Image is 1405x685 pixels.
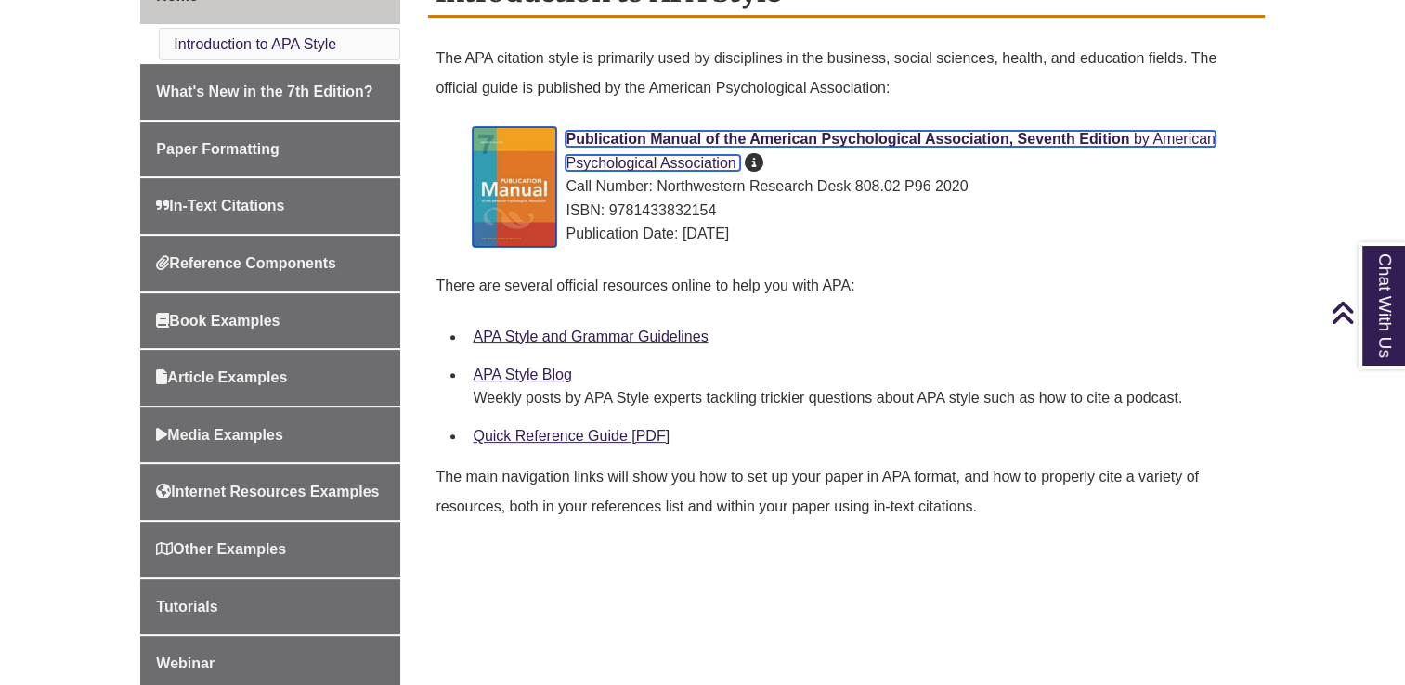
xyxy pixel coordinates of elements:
a: In-Text Citations [140,178,400,234]
p: The main navigation links will show you how to set up your paper in APA format, and how to proper... [436,455,1256,529]
span: Other Examples [156,541,286,557]
span: Webinar [156,655,215,671]
span: American Psychological Association [566,131,1215,171]
a: Internet Resources Examples [140,464,400,520]
span: In-Text Citations [156,198,284,213]
a: Other Examples [140,522,400,577]
a: Article Examples [140,350,400,406]
p: There are several official resources online to help you with APA: [436,264,1256,308]
span: Internet Resources Examples [156,484,379,499]
span: by [1134,131,1150,147]
a: Introduction to APA Style [174,36,336,52]
span: Media Examples [156,427,283,443]
div: Weekly posts by APA Style experts tackling trickier questions about APA style such as how to cite... [473,387,1249,409]
a: APA Style Blog [473,367,571,382]
span: Article Examples [156,369,287,385]
a: What's New in the 7th Edition? [140,64,400,120]
span: Tutorials [156,599,217,614]
span: What's New in the 7th Edition? [156,84,372,99]
div: Publication Date: [DATE] [473,222,1249,246]
a: Media Examples [140,407,400,463]
a: Back to Top [1331,300,1400,325]
span: Reference Components [156,255,336,271]
a: Tutorials [140,579,400,635]
span: Publication Manual of the American Psychological Association, Seventh Edition [566,131,1129,147]
a: Quick Reference Guide [PDF] [473,428,670,444]
a: Book Examples [140,293,400,349]
a: APA Style and Grammar Guidelines [473,329,708,344]
a: Paper Formatting [140,122,400,177]
p: The APA citation style is primarily used by disciplines in the business, social sciences, health,... [436,36,1256,110]
div: ISBN: 9781433832154 [473,199,1249,223]
a: Reference Components [140,236,400,291]
div: Call Number: Northwestern Research Desk 808.02 P96 2020 [473,174,1249,199]
span: Paper Formatting [156,141,279,157]
span: Book Examples [156,313,280,329]
a: Publication Manual of the American Psychological Association, Seventh Edition by American Psychol... [566,131,1215,171]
